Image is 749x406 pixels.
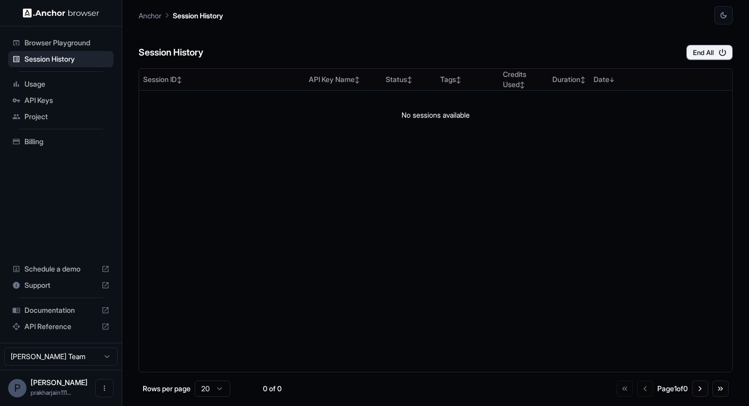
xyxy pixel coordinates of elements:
span: Schedule a demo [24,264,97,274]
span: ↕ [520,81,525,89]
p: Rows per page [143,384,191,394]
div: API Keys [8,92,114,109]
div: Page 1 of 0 [657,384,688,394]
div: Schedule a demo [8,261,114,277]
h6: Session History [139,45,203,60]
div: P [8,379,26,397]
span: Support [24,280,97,290]
span: Project [24,112,110,122]
div: API Key Name [309,74,378,85]
td: No sessions available [139,91,732,140]
div: Date [594,74,667,85]
div: Usage [8,76,114,92]
div: Duration [552,74,585,85]
span: prakharjain1114@gmail.com [31,389,71,396]
div: Credits Used [503,69,544,90]
p: Anchor [139,10,162,21]
span: Billing [24,137,110,147]
div: 0 of 0 [247,384,298,394]
nav: breadcrumb [139,10,223,21]
div: Support [8,277,114,293]
img: Anchor Logo [23,8,99,18]
span: Usage [24,79,110,89]
div: Tags [440,74,495,85]
div: Session ID [143,74,301,85]
span: Documentation [24,305,97,315]
div: Browser Playground [8,35,114,51]
span: ↕ [580,76,585,84]
span: ↕ [177,76,182,84]
span: ↕ [355,76,360,84]
span: Browser Playground [24,38,110,48]
span: ↓ [609,76,614,84]
div: Status [386,74,432,85]
div: Project [8,109,114,125]
div: Documentation [8,302,114,318]
button: End All [686,45,733,60]
span: ↕ [407,76,412,84]
span: ↕ [456,76,461,84]
div: Session History [8,51,114,67]
span: API Keys [24,95,110,105]
p: Session History [173,10,223,21]
button: Open menu [95,379,114,397]
div: API Reference [8,318,114,335]
span: API Reference [24,321,97,332]
span: Session History [24,54,110,64]
div: Billing [8,133,114,150]
span: Prakhar Jain [31,378,88,387]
